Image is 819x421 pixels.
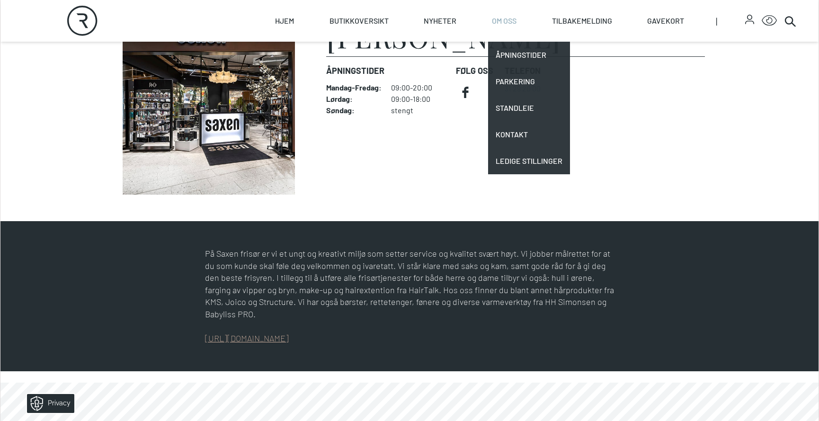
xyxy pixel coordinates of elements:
[488,95,570,121] a: Standleie
[326,64,448,77] dt: Åpningstider
[488,148,570,174] a: Ledige stillinger
[488,121,570,148] a: Kontakt
[456,83,475,102] a: facebook
[488,68,570,95] a: Parkering
[205,248,614,320] p: På Saxen frisør er vi et ungt og kreativt miljø som setter service og kvalitet svært høyt. Vi job...
[488,42,570,68] a: Åpningstider
[391,94,448,104] dd: 09:00-18:00
[326,22,561,51] h1: [PERSON_NAME]
[762,13,777,28] button: Open Accessibility Menu
[391,106,448,115] dd: stengt
[326,106,382,115] dt: Søndag :
[456,64,497,77] dt: FØLG OSS
[205,333,289,343] a: [URL][DOMAIN_NAME]
[784,208,818,215] details: Attribution
[326,94,382,104] dt: Lørdag :
[787,209,810,215] div: © Mappedin
[9,391,87,416] iframe: Manage Preferences
[326,83,382,92] dt: Mandag - Fredag :
[391,83,448,92] dd: 09:00-20:00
